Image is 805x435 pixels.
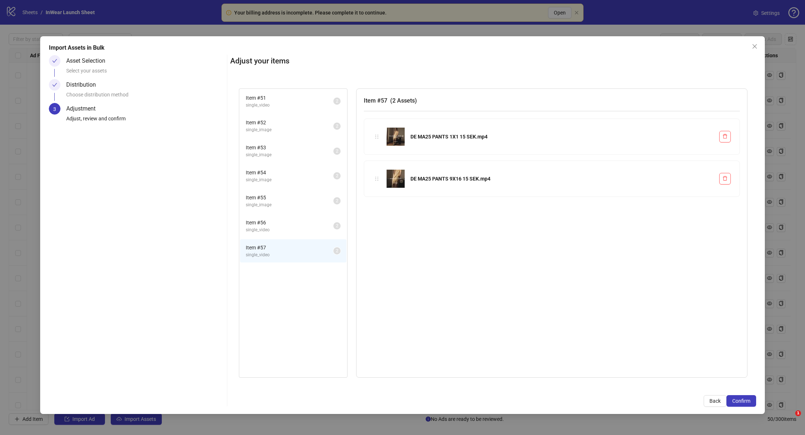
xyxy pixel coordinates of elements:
span: 2 [336,99,338,104]
span: ( 2 Assets ) [390,97,417,104]
span: single_video [246,252,333,258]
sup: 2 [333,123,341,130]
div: Adjustment [66,103,101,115]
span: single_image [246,177,333,183]
h3: Item # 57 [364,96,739,105]
span: single_image [246,152,333,158]
div: Adjust, review and confirm [66,115,224,127]
span: check [52,58,57,63]
span: 2 [336,198,338,203]
button: Back [704,395,726,407]
button: Delete [719,173,731,185]
span: Confirm [732,398,750,404]
img: DE MA25 PANTS 1X1 15 SEK.mp4 [387,128,405,146]
button: Confirm [726,395,756,407]
sup: 2 [333,172,341,179]
span: 2 [336,124,338,129]
span: close [752,43,758,49]
span: Item # 55 [246,194,333,202]
sup: 2 [333,148,341,155]
sup: 2 [333,247,341,254]
div: Distribution [66,79,102,91]
span: 2 [336,173,338,178]
div: holder [373,133,381,141]
span: 1 [795,410,801,416]
span: Item # 54 [246,169,333,177]
button: Delete [719,131,731,142]
span: single_video [246,102,333,109]
span: Item # 51 [246,94,333,102]
div: DE MA25 PANTS 9X16 15 SEK.mp4 [410,175,713,183]
span: check [52,82,57,87]
sup: 2 [333,222,341,229]
span: 2 [336,248,338,253]
span: single_image [246,127,333,133]
h2: Adjust your items [230,55,756,67]
div: holder [373,175,381,183]
span: Item # 53 [246,144,333,152]
div: Asset Selection [66,55,111,67]
img: DE MA25 PANTS 9X16 15 SEK.mp4 [387,170,405,188]
span: Item # 56 [246,219,333,227]
span: 3 [53,106,56,112]
span: 2 [336,149,338,154]
sup: 2 [333,98,341,105]
span: holder [374,176,379,181]
span: Item # 52 [246,119,333,127]
button: Close [749,41,760,52]
sup: 2 [333,197,341,204]
span: Back [709,398,721,404]
span: single_video [246,227,333,233]
div: Choose distribution method [66,91,224,103]
span: holder [374,134,379,139]
div: Select your assets [66,67,224,79]
span: 2 [336,223,338,228]
span: delete [722,134,728,139]
iframe: Intercom live chat [780,410,798,428]
span: single_image [246,202,333,208]
div: DE MA25 PANTS 1X1 15 SEK.mp4 [410,133,713,141]
span: Item # 57 [246,244,333,252]
div: Import Assets in Bulk [49,43,756,52]
span: delete [722,176,728,181]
